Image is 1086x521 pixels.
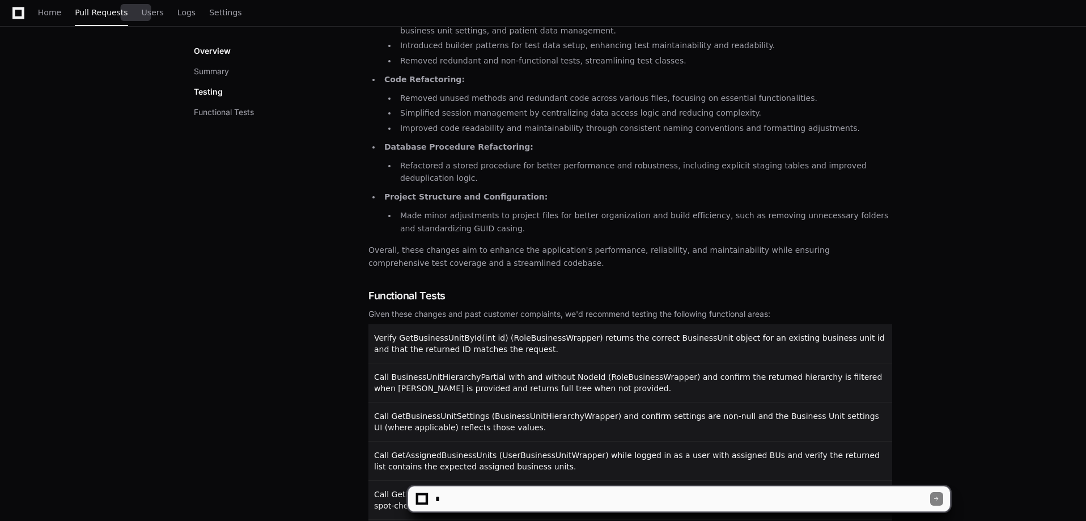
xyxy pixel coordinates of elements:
p: Overall, these changes aim to enhance the application's performance, reliability, and maintainabi... [368,244,892,270]
strong: Project Structure and Configuration: [384,192,548,201]
span: Call GetAssignedBusinessUnits (UserBusinessUnitWrapper) while logged in as a user with assigned B... [374,451,880,471]
span: Functional Tests [368,288,446,304]
span: Call GetProviderHierarchy and GetProviderPrinterSettings (ProviderPreferencesWrapper) and verify ... [374,490,880,510]
span: Call BusinessUnitHierarchyPartial with and without NodeId (RoleBusinessWrapper) and confirm the r... [374,372,882,393]
p: Testing [194,86,223,98]
li: Made minor adjustments to project files for better organization and build efficiency, such as rem... [397,209,892,235]
li: Simplified session management by centralizing data access logic and reducing complexity. [397,107,892,120]
button: Functional Tests [194,107,254,118]
span: Home [38,9,61,16]
p: Overview [194,45,231,57]
span: Settings [209,9,241,16]
li: Removed unused methods and redundant code across various files, focusing on essential functionali... [397,92,892,105]
span: Pull Requests [75,9,128,16]
span: Users [142,9,164,16]
li: Removed redundant and non-functional tests, streamlining test classes. [397,54,892,67]
li: Refactored a stored procedure for better performance and robustness, including explicit staging t... [397,159,892,185]
div: Given these changes and past customer complaints, we'd recommend testing the following functional... [368,308,892,320]
strong: Code Refactoring: [384,75,465,84]
li: Improved code readability and maintainability through consistent naming conventions and formattin... [397,122,892,135]
li: Introduced builder patterns for test data setup, enhancing test maintainability and readability. [397,39,892,52]
button: Summary [194,66,229,77]
strong: Database Procedure Refactoring: [384,142,533,151]
span: Logs [177,9,196,16]
span: Verify GetBusinessUnitById(int id) (RoleBusinessWrapper) returns the correct BusinessUnit object ... [374,333,885,354]
span: Call GetBusinessUnitSettings (BusinessUnitHierarchyWrapper) and confirm settings are non-null and... [374,412,879,432]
